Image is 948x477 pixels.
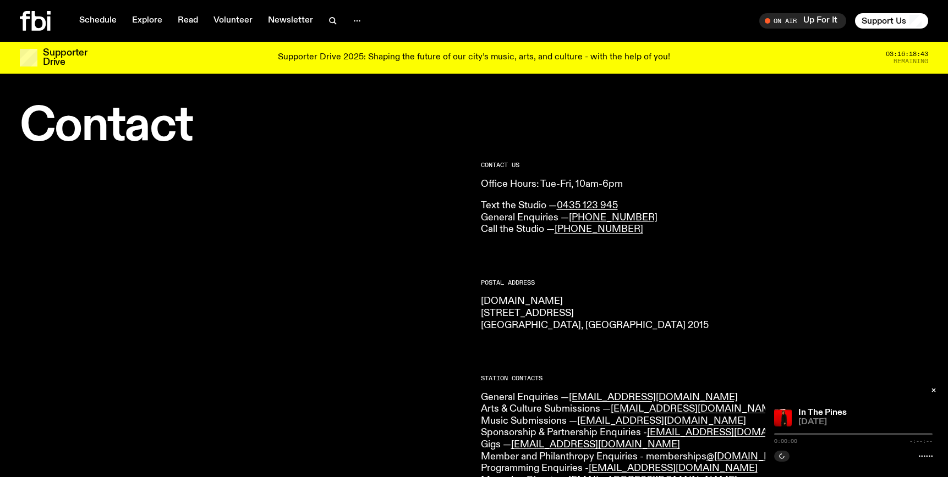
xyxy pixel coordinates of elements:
span: 0:00:00 [774,439,797,444]
a: [EMAIL_ADDRESS][DOMAIN_NAME] [589,463,758,473]
a: [EMAIL_ADDRESS][DOMAIN_NAME] [569,392,738,402]
h2: CONTACT US [481,162,929,168]
span: Support Us [862,16,906,26]
span: -:--:-- [909,439,933,444]
button: Support Us [855,13,928,29]
a: [EMAIL_ADDRESS][DOMAIN_NAME] [647,428,816,437]
button: On AirUp For It [759,13,846,29]
a: [PHONE_NUMBER] [555,224,643,234]
h2: Station Contacts [481,375,929,381]
p: Supporter Drive 2025: Shaping the future of our city’s music, arts, and culture - with the help o... [278,53,670,63]
a: Newsletter [261,13,320,29]
a: [EMAIL_ADDRESS][DOMAIN_NAME] [511,440,680,450]
a: Volunteer [207,13,259,29]
a: Read [171,13,205,29]
h2: Postal Address [481,280,929,286]
a: [EMAIL_ADDRESS][DOMAIN_NAME] [611,404,780,414]
span: Remaining [894,58,928,64]
a: [PHONE_NUMBER] [569,213,657,223]
span: [DATE] [798,418,933,426]
h1: Contact [20,104,468,149]
a: Schedule [73,13,123,29]
a: @[DOMAIN_NAME] [706,452,796,462]
p: Office Hours: Tue-Fri, 10am-6pm [481,179,929,191]
a: 0435 123 945 [557,201,618,210]
a: Explore [125,13,169,29]
p: [DOMAIN_NAME] [STREET_ADDRESS] [GEOGRAPHIC_DATA], [GEOGRAPHIC_DATA] 2015 [481,296,929,331]
a: [EMAIL_ADDRESS][DOMAIN_NAME] [577,416,746,426]
h3: Supporter Drive [43,48,87,67]
span: 03:16:18:43 [886,51,928,57]
p: Text the Studio — General Enquiries — Call the Studio — [481,200,929,236]
a: In The Pines [798,408,847,417]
